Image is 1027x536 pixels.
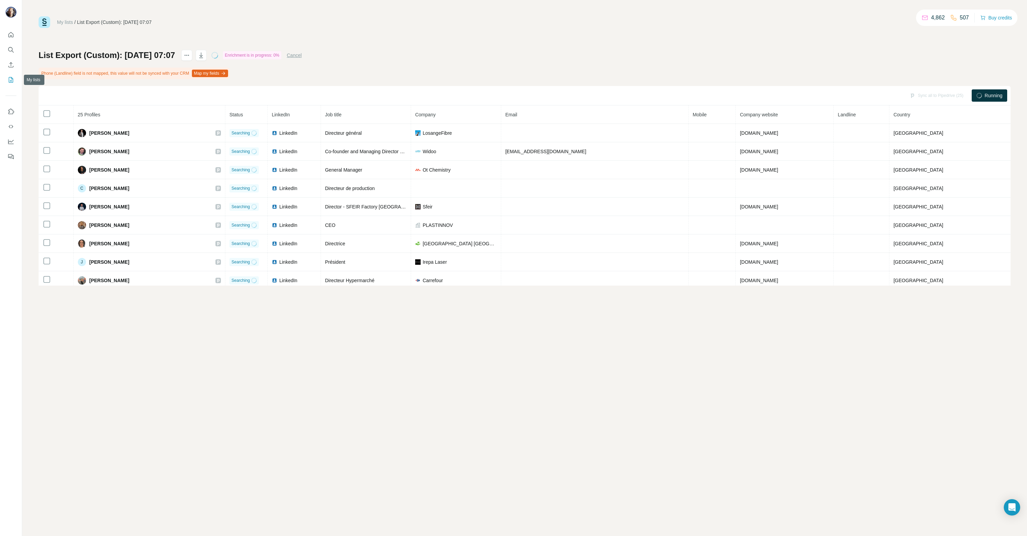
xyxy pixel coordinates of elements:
span: Director - SFEIR Factory [GEOGRAPHIC_DATA] [325,204,428,209]
span: Searching [231,167,250,173]
img: LinkedIn logo [272,278,277,283]
img: company-logo [415,130,421,136]
span: [GEOGRAPHIC_DATA] [894,278,943,283]
div: List Export (Custom): [DATE] 07:07 [77,19,152,26]
li: / [74,19,76,26]
img: company-logo [415,259,421,265]
span: [DOMAIN_NAME] [740,149,778,154]
div: Enrichment is in progress: 0% [223,51,281,59]
span: [DOMAIN_NAME] [740,241,778,246]
button: actions [181,50,192,61]
span: [GEOGRAPHIC_DATA] [GEOGRAPHIC_DATA] [423,240,497,247]
span: [GEOGRAPHIC_DATA] [894,130,943,136]
span: LinkedIn [279,185,297,192]
img: LinkedIn logo [272,241,277,246]
span: Running [985,92,1002,99]
span: Searching [231,241,250,247]
span: Status [229,112,243,117]
span: Carrefour [423,277,443,284]
span: PLASTINNOV [423,222,453,229]
span: LinkedIn [279,203,297,210]
img: LinkedIn logo [272,149,277,154]
span: General Manager [325,167,362,173]
span: Company [415,112,436,117]
span: Co-founder and Managing Director at Widoo [325,149,419,154]
span: [GEOGRAPHIC_DATA] [894,222,943,228]
img: LinkedIn logo [272,130,277,136]
span: [GEOGRAPHIC_DATA] [894,241,943,246]
span: [DOMAIN_NAME] [740,204,778,209]
span: [GEOGRAPHIC_DATA] [894,149,943,154]
span: CEO [325,222,335,228]
img: Avatar [78,276,86,285]
button: Use Surfe API [5,120,16,133]
span: [PERSON_NAME] [89,185,129,192]
span: [GEOGRAPHIC_DATA] [894,186,943,191]
img: Avatar [5,7,16,18]
span: [GEOGRAPHIC_DATA] [894,259,943,265]
span: Searching [231,259,250,265]
span: 25 Profiles [78,112,100,117]
span: Widoo [423,148,436,155]
span: Directeur général [325,130,362,136]
img: Avatar [78,203,86,211]
span: Searching [231,204,250,210]
img: company-logo [415,167,421,173]
img: LinkedIn logo [272,167,277,173]
h1: List Export (Custom): [DATE] 07:07 [39,50,175,61]
img: LinkedIn logo [272,222,277,228]
span: Directeur de production [325,186,375,191]
span: Searching [231,222,250,228]
span: LinkedIn [279,148,297,155]
span: [PERSON_NAME] [89,277,129,284]
span: LinkedIn [279,130,297,136]
img: Surfe Logo [39,16,50,28]
div: Phone (Landline) field is not mapped, this value will not be synced with your CRM [39,68,229,79]
span: [GEOGRAPHIC_DATA] [894,167,943,173]
span: Sfeir [423,203,433,210]
img: Avatar [78,147,86,156]
div: J [78,258,86,266]
span: [PERSON_NAME] [89,166,129,173]
span: LinkedIn [279,277,297,284]
a: My lists [57,19,73,25]
span: LinkedIn [279,166,297,173]
span: LinkedIn [279,240,297,247]
span: Searching [231,148,250,155]
img: company-logo [415,278,421,283]
p: 507 [960,14,969,22]
span: Searching [231,130,250,136]
span: Ot Chemistry [423,166,451,173]
img: company-logo [415,204,421,209]
button: Use Surfe on LinkedIn [5,105,16,118]
span: [PERSON_NAME] [89,259,129,265]
img: LinkedIn logo [272,186,277,191]
button: Search [5,44,16,56]
img: Avatar [78,221,86,229]
img: company-logo [415,149,421,154]
span: Company website [740,112,778,117]
button: Quick start [5,29,16,41]
img: Avatar [78,129,86,137]
span: Searching [231,277,250,284]
img: Avatar [78,240,86,248]
span: [PERSON_NAME] [89,222,129,229]
span: [DOMAIN_NAME] [740,167,778,173]
span: [PERSON_NAME] [89,130,129,136]
div: Open Intercom Messenger [1004,499,1020,516]
span: [DOMAIN_NAME] [740,259,778,265]
button: Enrich CSV [5,59,16,71]
span: Mobile [693,112,707,117]
button: Cancel [287,52,302,59]
span: Landline [838,112,856,117]
span: LinkedIn [272,112,290,117]
button: My lists [5,74,16,86]
span: Searching [231,185,250,191]
img: LinkedIn logo [272,204,277,209]
span: Email [505,112,517,117]
img: LinkedIn logo [272,259,277,265]
span: [PERSON_NAME] [89,240,129,247]
span: Directrice [325,241,345,246]
span: [EMAIL_ADDRESS][DOMAIN_NAME] [505,149,586,154]
button: Feedback [5,150,16,163]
